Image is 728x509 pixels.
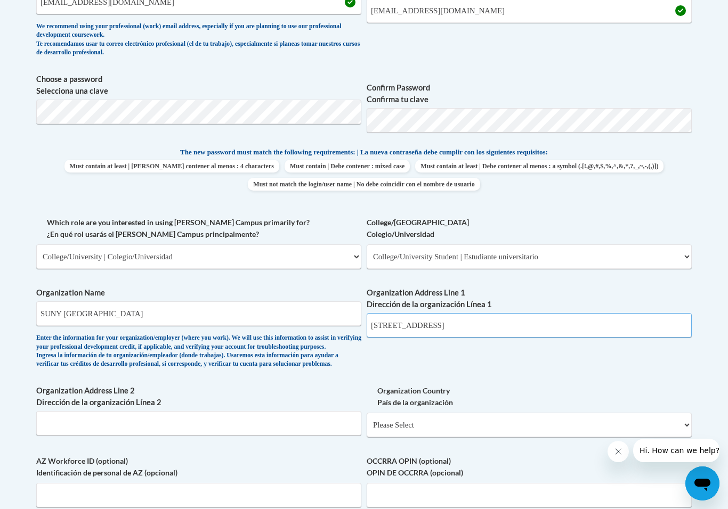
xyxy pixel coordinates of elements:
[633,439,719,462] iframe: Message from company
[608,441,629,462] iframe: Close message
[685,466,719,500] iframe: Button to launch messaging window
[36,73,361,97] label: Choose a password Selecciona una clave
[367,287,692,310] label: Organization Address Line 1 Dirección de la organización Línea 1
[36,22,361,58] div: We recommend using your professional (work) email address, especially if you are planning to use ...
[367,455,692,479] label: OCCRRA OPIN (optional) OPIN DE OCCRRA (opcional)
[285,160,410,173] span: Must contain | Debe contener : mixed case
[36,217,361,240] label: Which role are you interested in using [PERSON_NAME] Campus primarily for? ¿En qué rol usarás el ...
[36,334,361,369] div: Enter the information for your organization/employer (where you work). We will use this informati...
[36,455,361,479] label: AZ Workforce ID (optional) Identificación de personal de AZ (opcional)
[180,147,548,157] span: The new password must match the following requirements: | La nueva contraseña debe cumplir con lo...
[367,82,692,105] label: Confirm Password Confirma tu clave
[367,313,692,338] input: Metadata input
[36,385,361,408] label: Organization Address Line 2 Dirección de la organización Línea 2
[36,301,361,326] input: Metadata input
[367,385,692,408] label: Organization Country País de la organización
[415,160,664,173] span: Must contain at least | Debe contener al menos : a symbol (.[!,@,#,$,%,^,&,*,?,_,~,-,(,)])
[64,160,279,173] span: Must contain at least | [PERSON_NAME] contener al menos : 4 characters
[36,287,361,299] label: Organization Name
[367,217,692,240] label: College/[GEOGRAPHIC_DATA] Colegio/Universidad
[248,178,480,191] span: Must not match the login/user name | No debe coincidir con el nombre de usuario
[36,411,361,436] input: Metadata input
